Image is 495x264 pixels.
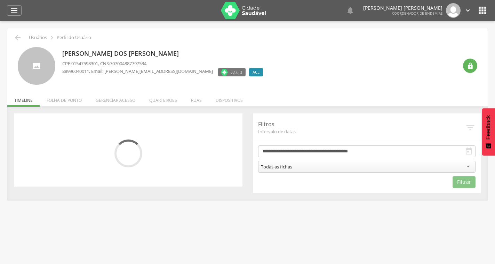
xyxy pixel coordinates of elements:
[463,59,477,73] div: Resetar senha
[218,68,246,76] label: Versão do aplicativo
[62,60,266,67] p: CPF: , CNS:
[10,6,18,15] i: 
[62,68,213,75] p: , Email: [PERSON_NAME][EMAIL_ADDRESS][DOMAIN_NAME]
[231,69,242,76] span: v2.6.0
[453,176,476,188] button: Filtrar
[346,3,354,18] a: 
[14,33,22,42] i: Voltar
[467,62,474,69] i: 
[7,5,22,16] a: 
[464,7,472,14] i: 
[465,147,473,156] i: 
[110,60,146,67] span: 707004887797534
[89,90,142,107] li: Gerenciar acesso
[477,5,488,16] i: 
[62,68,89,74] span: 88996040011
[57,35,91,40] p: Perfil do Usuário
[464,3,472,18] a: 
[465,122,476,133] i: 
[62,49,266,58] p: [PERSON_NAME] dos [PERSON_NAME]
[209,90,250,107] li: Dispositivos
[346,6,354,15] i: 
[363,6,442,10] p: [PERSON_NAME] [PERSON_NAME]
[253,69,260,75] span: ACE
[485,115,492,139] span: Feedback
[258,120,465,128] p: Filtros
[40,90,89,107] li: Folha de ponto
[392,11,442,16] span: Coordenador de Endemias
[48,34,56,42] i: 
[184,90,209,107] li: Ruas
[71,60,98,67] span: 01547598301
[482,108,495,156] button: Feedback - Mostrar pesquisa
[258,128,465,135] span: Intervalo de datas
[142,90,184,107] li: Quarteirões
[29,35,47,40] p: Usuários
[261,164,292,170] div: Todas as fichas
